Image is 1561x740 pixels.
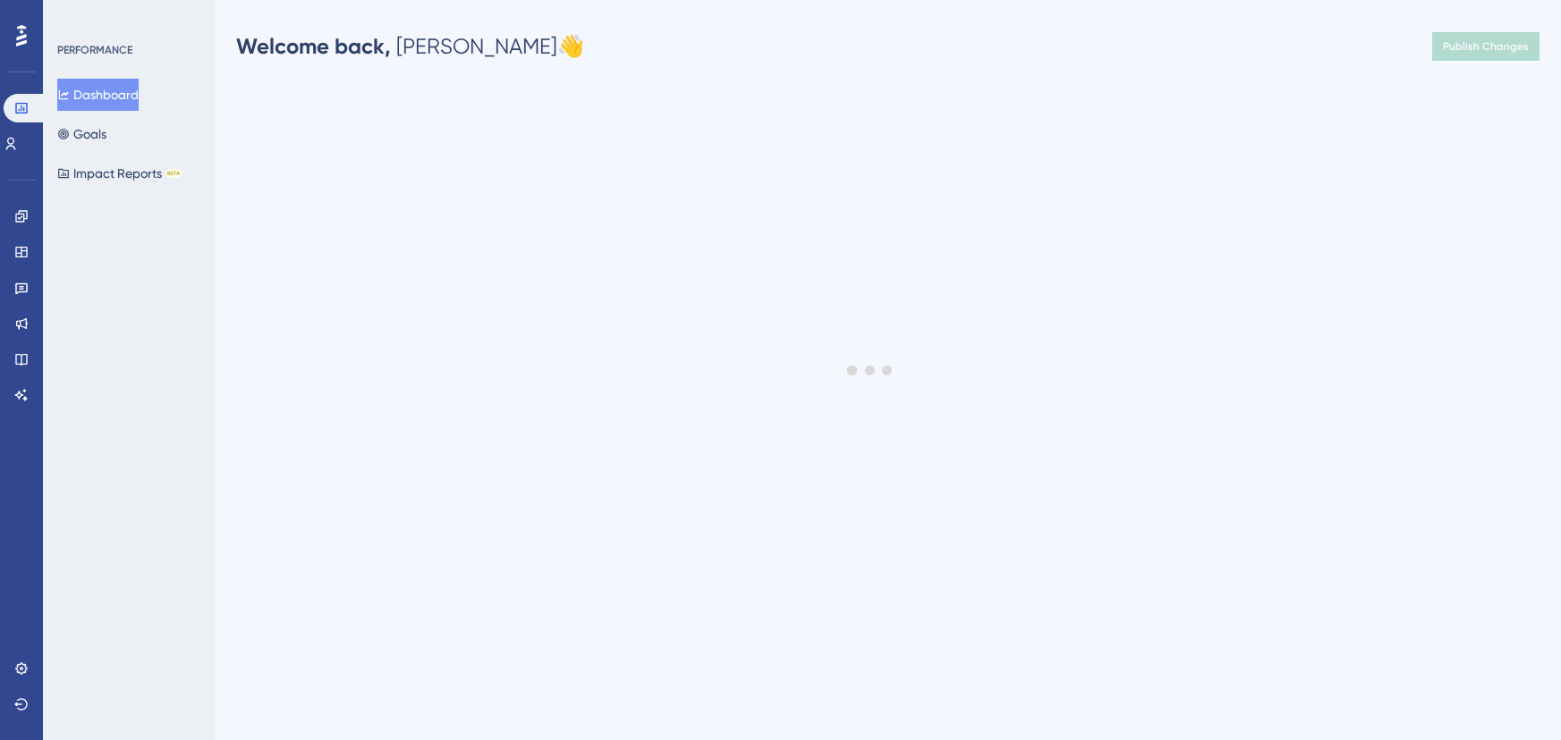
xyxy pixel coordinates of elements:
div: PERFORMANCE [57,43,132,57]
span: Publish Changes [1443,39,1529,54]
button: Impact ReportsBETA [57,157,182,189]
button: Dashboard [57,79,139,111]
button: Publish Changes [1432,32,1540,61]
div: [PERSON_NAME] 👋 [236,32,584,61]
span: Welcome back, [236,33,391,59]
div: BETA [165,169,182,178]
button: Goals [57,118,106,150]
